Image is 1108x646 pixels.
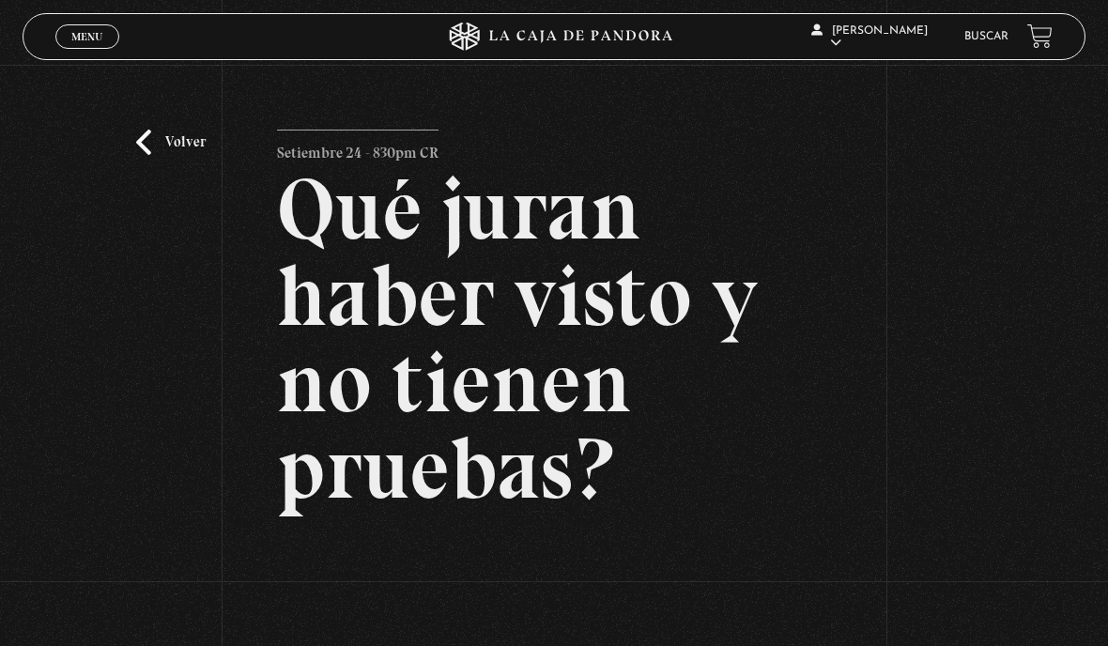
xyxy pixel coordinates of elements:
[277,130,439,167] p: Setiembre 24 - 830pm CR
[1027,23,1053,49] a: View your shopping cart
[277,166,830,512] h2: Qué juran haber visto y no tienen pruebas?
[66,47,110,60] span: Cerrar
[811,25,928,49] span: [PERSON_NAME]
[964,31,1008,42] a: Buscar
[136,130,206,155] a: Volver
[71,31,102,42] span: Menu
